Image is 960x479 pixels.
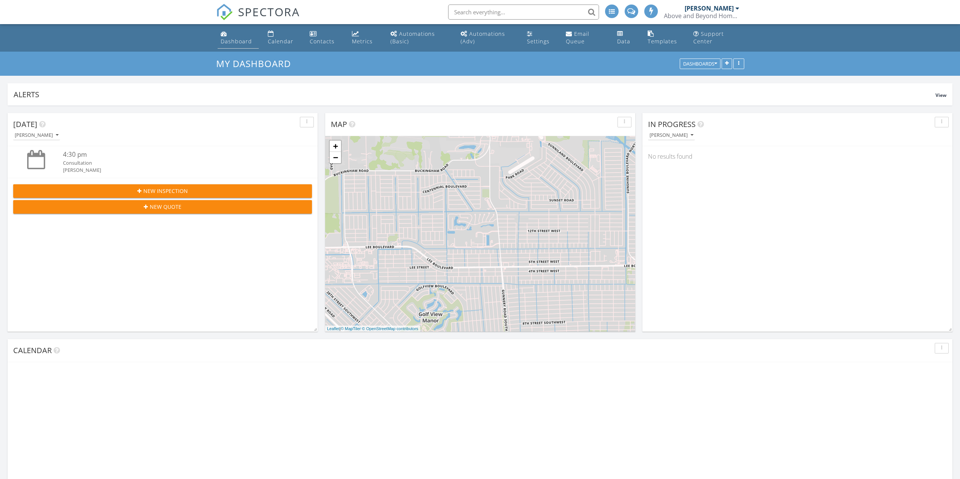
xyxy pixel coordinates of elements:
[614,27,639,49] a: Data
[265,27,301,49] a: Calendar
[448,5,599,20] input: Search everything...
[362,326,418,331] a: © OpenStreetMap contributors
[685,5,734,12] div: [PERSON_NAME]
[648,130,695,141] button: [PERSON_NAME]
[216,4,233,20] img: The Best Home Inspection Software - Spectora
[458,27,518,49] a: Automations (Advanced)
[648,119,696,129] span: In Progress
[693,30,724,45] div: Support Center
[13,130,60,141] button: [PERSON_NAME]
[307,27,343,49] a: Contacts
[221,38,252,45] div: Dashboard
[15,133,58,138] div: [PERSON_NAME]
[341,326,361,331] a: © MapTiler
[268,38,293,45] div: Calendar
[330,152,341,163] a: Zoom out
[327,326,339,331] a: Leaflet
[330,141,341,152] a: Zoom in
[650,133,693,138] div: [PERSON_NAME]
[216,57,297,70] a: My Dashboard
[563,27,608,49] a: Email Queue
[352,38,373,45] div: Metrics
[63,159,287,167] div: Consultation
[13,200,312,214] button: New Quote
[461,30,505,45] div: Automations (Adv)
[63,167,287,174] div: [PERSON_NAME]
[387,27,452,49] a: Automations (Basic)
[325,326,420,332] div: |
[13,345,52,355] span: Calendar
[390,30,435,45] div: Automations (Basic)
[63,150,287,159] div: 4:30 pm
[690,27,742,49] a: Support Center
[13,119,37,129] span: [DATE]
[680,59,720,69] button: Dashboards
[664,12,739,20] div: Above and Beyond Home Solutions, LLC
[14,89,935,99] div: Alerts
[645,27,684,49] a: Templates
[218,27,259,49] a: Dashboard
[150,203,181,211] span: New Quote
[648,38,677,45] div: Templates
[524,27,557,49] a: Settings
[683,61,717,67] div: Dashboards
[527,38,550,45] div: Settings
[642,146,952,167] div: No results found
[935,92,946,98] span: View
[143,187,188,195] span: New Inspection
[617,38,630,45] div: Data
[216,10,300,26] a: SPECTORA
[13,184,312,198] button: New Inspection
[310,38,335,45] div: Contacts
[349,27,381,49] a: Metrics
[566,30,589,45] div: Email Queue
[331,119,347,129] span: Map
[238,4,300,20] span: SPECTORA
